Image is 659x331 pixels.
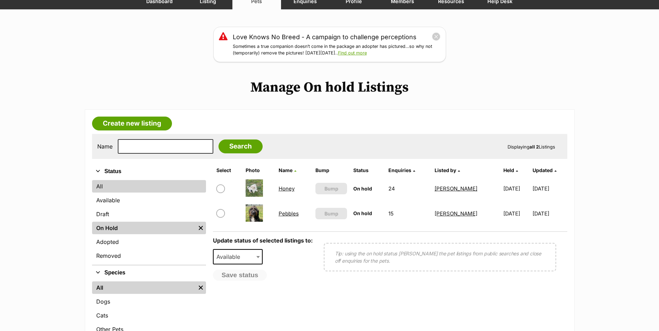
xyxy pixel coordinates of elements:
a: On Hold [92,222,196,234]
th: Bump [313,165,350,176]
input: Search [219,139,263,153]
th: Status [351,165,385,176]
button: Species [92,268,206,277]
td: 15 [386,202,431,226]
a: Remove filter [196,281,206,294]
span: On hold [353,210,372,216]
a: Name [279,167,296,173]
a: Dogs [92,295,206,308]
a: Cats [92,309,206,322]
span: Bump [324,210,338,217]
span: On hold [353,186,372,192]
th: Photo [243,165,275,176]
a: Updated [533,167,557,173]
td: [DATE] [533,177,566,201]
p: Sometimes a true companion doesn’t come in the package an adopter has pictured…so why not (tempor... [233,43,440,57]
a: [PERSON_NAME] [435,185,477,192]
a: Find out more [338,50,367,56]
a: All [92,281,196,294]
a: All [92,180,206,193]
a: [PERSON_NAME] [435,210,477,217]
span: Held [503,167,514,173]
a: Honey [279,185,295,192]
button: Save status [213,270,267,281]
a: Held [503,167,518,173]
span: translation missing: en.admin.listings.index.attributes.enquiries [388,167,411,173]
a: Remove filter [196,222,206,234]
span: Updated [533,167,553,173]
div: Status [92,179,206,265]
a: Pebbles [279,210,299,217]
td: [DATE] [533,202,566,226]
strong: all 2 [529,144,539,150]
a: Removed [92,249,206,262]
button: close [432,32,440,41]
label: Update status of selected listings to: [213,237,313,244]
a: Enquiries [388,167,415,173]
a: Draft [92,208,206,220]
button: Bump [315,183,347,194]
span: Listed by [435,167,456,173]
p: Tip: using the on hold status [PERSON_NAME] the pet listings from public searches and close off e... [335,250,545,264]
td: 24 [386,177,431,201]
span: Bump [324,185,338,192]
a: Listed by [435,167,460,173]
button: Bump [315,208,347,219]
button: Status [92,167,206,176]
label: Name [97,143,113,150]
span: Available [214,252,247,262]
th: Select [214,165,242,176]
a: Available [92,194,206,206]
a: Love Knows No Breed - A campaign to challenge perceptions [233,32,417,42]
span: Displaying Listings [508,144,555,150]
td: [DATE] [501,177,532,201]
a: Create new listing [92,117,172,130]
a: Adopted [92,236,206,248]
span: Available [213,249,263,264]
span: Name [279,167,293,173]
td: [DATE] [501,202,532,226]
